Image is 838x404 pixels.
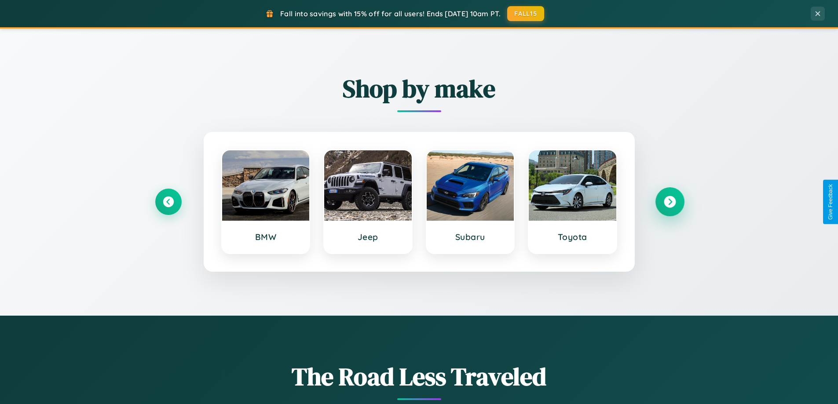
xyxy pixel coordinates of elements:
[155,72,683,106] h2: Shop by make
[435,232,505,242] h3: Subaru
[333,232,403,242] h3: Jeep
[507,6,544,21] button: FALL15
[827,184,834,220] div: Give Feedback
[231,232,301,242] h3: BMW
[280,9,501,18] span: Fall into savings with 15% off for all users! Ends [DATE] 10am PT.
[538,232,607,242] h3: Toyota
[155,360,683,393] h1: The Road Less Traveled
